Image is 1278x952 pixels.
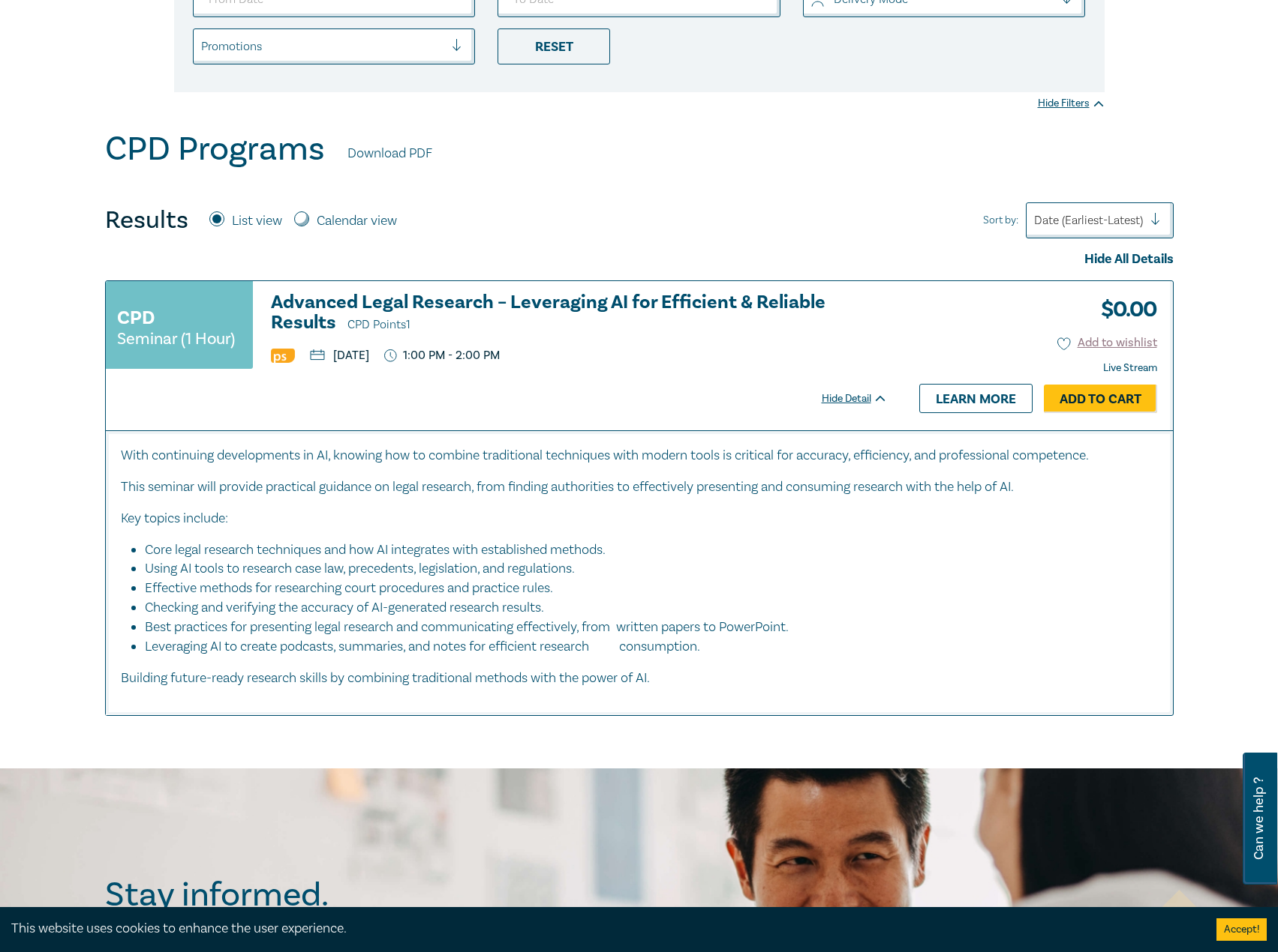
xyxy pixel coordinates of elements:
[1216,918,1267,941] button: Accept cookies
[145,540,1143,560] li: Core legal research techniques and how AI integrates with established methods.
[201,38,204,55] input: select
[145,598,1143,618] li: Checking and verifying the accuracy of AI-generated research results.
[1090,292,1157,327] h3: $ 0.00
[822,391,904,406] div: Hide Detail
[105,130,325,169] h1: CPD Programs
[1103,361,1157,375] strong: Live Stream
[347,144,432,163] a: Download PDF
[117,304,155,331] h3: CPD
[105,205,188,235] h4: Results
[347,317,410,332] span: CPD Points 1
[145,637,1158,657] li: Leveraging AI to create podcasts, summaries, and notes for efficient research consumption.
[271,292,888,335] h3: Advanced Legal Research – Leveraging AI for Efficient & Reliable Results
[310,349,369,361] p: [DATE]
[1044,385,1157,413] a: Add to Cart
[145,579,1143,598] li: Effective methods for researching court procedures and practice rules.
[1057,334,1157,352] button: Add to wishlist
[1038,96,1105,111] div: Hide Filters
[317,211,397,231] label: Calendar view
[145,559,1143,579] li: Using AI tools to research case law, precedents, legislation, and regulations.
[117,331,235,346] small: Seminar (1 Hour)
[1034,212,1037,229] input: Sort by
[271,292,888,335] a: Advanced Legal Research – Leveraging AI for Efficient & Reliable Results CPD Points1
[498,28,610,64] div: Reset
[121,669,1158,688] p: Building future-ready research skills by combining traditional methods with the power of AI.
[105,876,459,915] h2: Stay informed.
[983,212,1018,229] span: Sort by:
[1252,762,1266,876] span: Can we help ?
[11,919,1194,939] div: This website uses cookies to enhance the user experience.
[232,211,282,231] label: List view
[145,618,1143,637] li: Best practices for presenting legal research and communicating effectively, from written papers t...
[105,250,1174,269] div: Hide All Details
[919,384,1033,412] a: Learn more
[271,349,295,363] img: Professional Skills
[121,446,1158,466] p: With continuing developments in AI, knowing how to combine traditional techniques with modern too...
[384,349,501,363] p: 1:00 PM - 2:00 PM
[121,509,1158,528] p: Key topics include:
[121,477,1158,497] p: This seminar will provide practical guidance on legal research, from finding authorities to effec...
